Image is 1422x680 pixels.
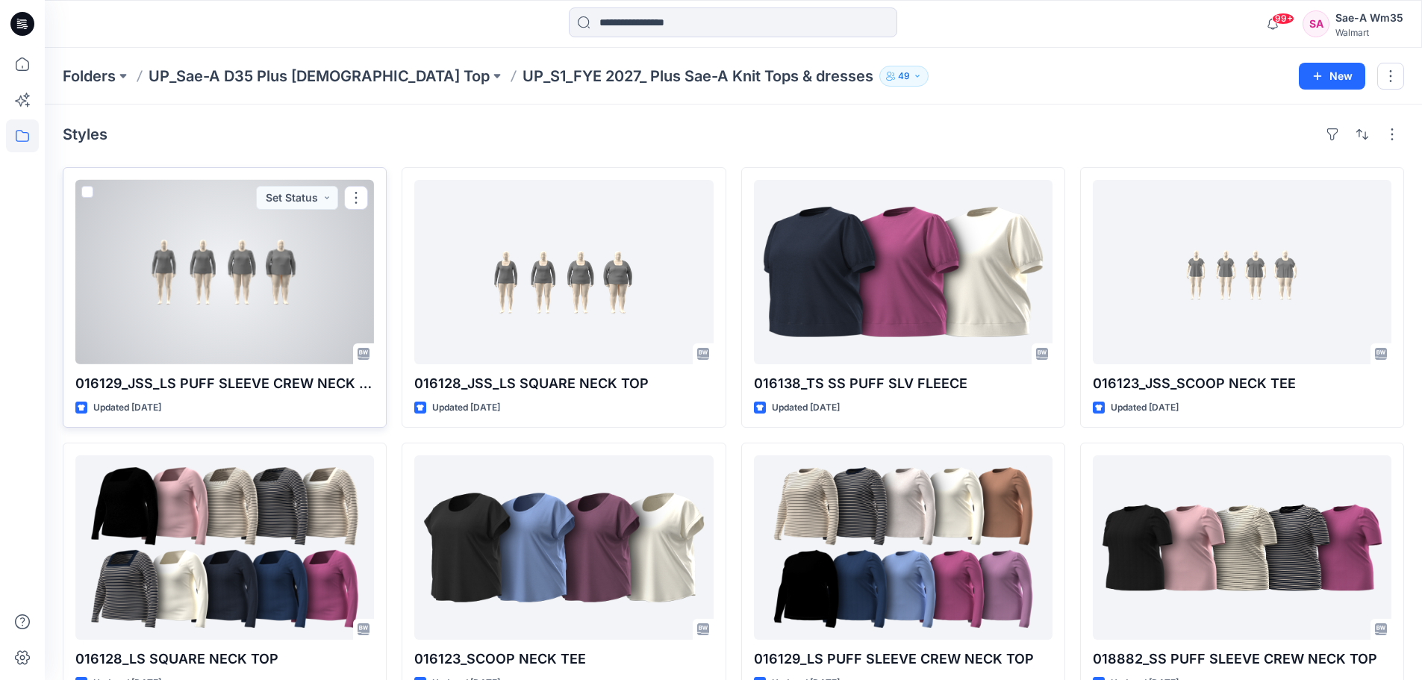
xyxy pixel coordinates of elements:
[1093,649,1391,670] p: 018882_SS PUFF SLEEVE CREW NECK TOP
[432,400,500,416] p: Updated [DATE]
[75,180,374,364] a: 016129_JSS_LS PUFF SLEEVE CREW NECK TOP
[1303,10,1329,37] div: SA
[1093,455,1391,640] a: 018882_SS PUFF SLEEVE CREW NECK TOP
[414,455,713,640] a: 016123_SCOOP NECK TEE
[898,68,910,84] p: 49
[1093,373,1391,394] p: 016123_JSS_SCOOP NECK TEE
[149,66,490,87] a: UP_Sae-A D35 Plus [DEMOGRAPHIC_DATA] Top
[1335,9,1403,27] div: Sae-A Wm35
[772,400,840,416] p: Updated [DATE]
[754,180,1053,364] a: 016138_TS SS PUFF SLV FLEECE
[754,455,1053,640] a: 016129_LS PUFF SLEEVE CREW NECK TOP
[879,66,929,87] button: 49
[1111,400,1179,416] p: Updated [DATE]
[75,455,374,640] a: 016128_LS SQUARE NECK TOP
[1272,13,1294,25] span: 99+
[754,373,1053,394] p: 016138_TS SS PUFF SLV FLEECE
[75,373,374,394] p: 016129_JSS_LS PUFF SLEEVE CREW NECK TOP
[414,373,713,394] p: 016128_JSS_LS SQUARE NECK TOP
[63,66,116,87] a: Folders
[1335,27,1403,38] div: Walmart
[93,400,161,416] p: Updated [DATE]
[414,180,713,364] a: 016128_JSS_LS SQUARE NECK TOP
[414,649,713,670] p: 016123_SCOOP NECK TEE
[75,649,374,670] p: 016128_LS SQUARE NECK TOP
[754,649,1053,670] p: 016129_LS PUFF SLEEVE CREW NECK TOP
[63,125,107,143] h4: Styles
[523,66,873,87] p: UP_S1_FYE 2027_ Plus Sae-A Knit Tops & dresses
[1093,180,1391,364] a: 016123_JSS_SCOOP NECK TEE
[1299,63,1365,90] button: New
